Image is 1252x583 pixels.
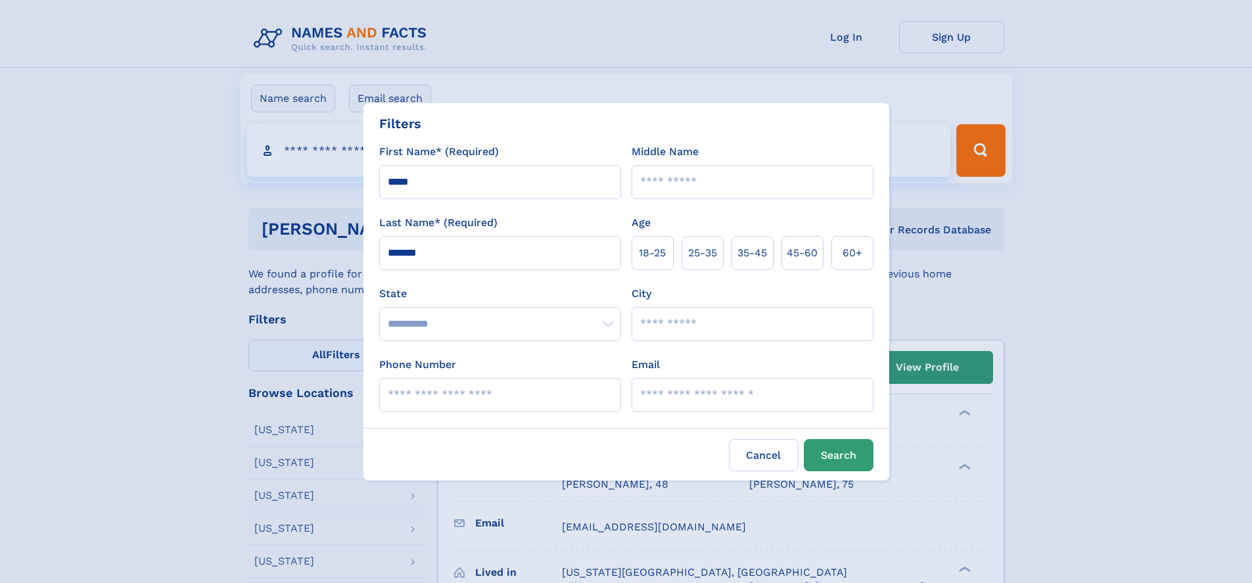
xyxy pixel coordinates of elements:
[632,215,651,231] label: Age
[379,215,498,231] label: Last Name* (Required)
[787,245,818,261] span: 45‑60
[379,114,421,133] div: Filters
[639,245,666,261] span: 18‑25
[379,144,499,160] label: First Name* (Required)
[379,286,621,302] label: State
[737,245,767,261] span: 35‑45
[688,245,717,261] span: 25‑35
[843,245,862,261] span: 60+
[632,357,660,373] label: Email
[632,144,699,160] label: Middle Name
[379,357,456,373] label: Phone Number
[804,439,873,471] button: Search
[729,439,799,471] label: Cancel
[632,286,651,302] label: City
